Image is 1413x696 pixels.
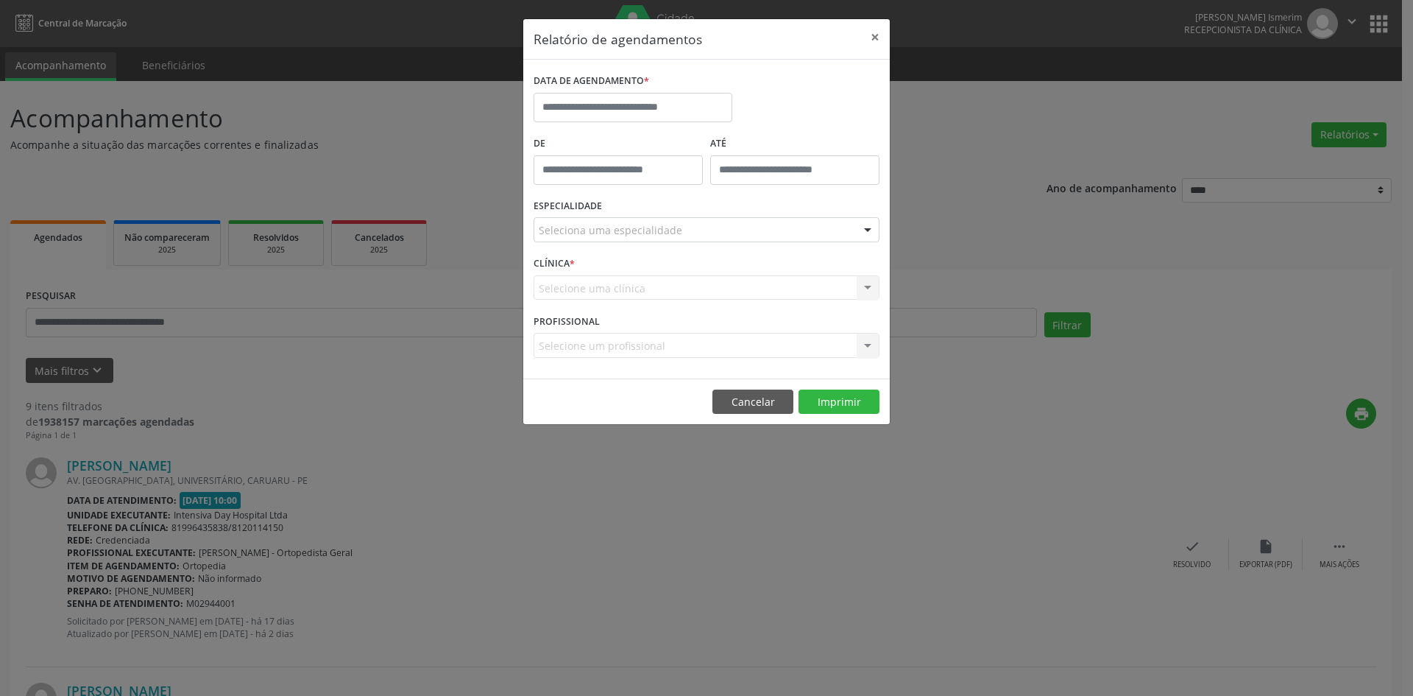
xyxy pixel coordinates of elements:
label: De [534,133,703,155]
label: CLÍNICA [534,253,575,275]
label: PROFISSIONAL [534,310,600,333]
button: Imprimir [798,390,879,415]
h5: Relatório de agendamentos [534,29,702,49]
span: Seleciona uma especialidade [539,222,682,238]
label: DATA DE AGENDAMENTO [534,70,649,93]
label: ATÉ [710,133,879,155]
button: Cancelar [712,390,793,415]
button: Close [860,19,890,55]
label: ESPECIALIDADE [534,195,602,218]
